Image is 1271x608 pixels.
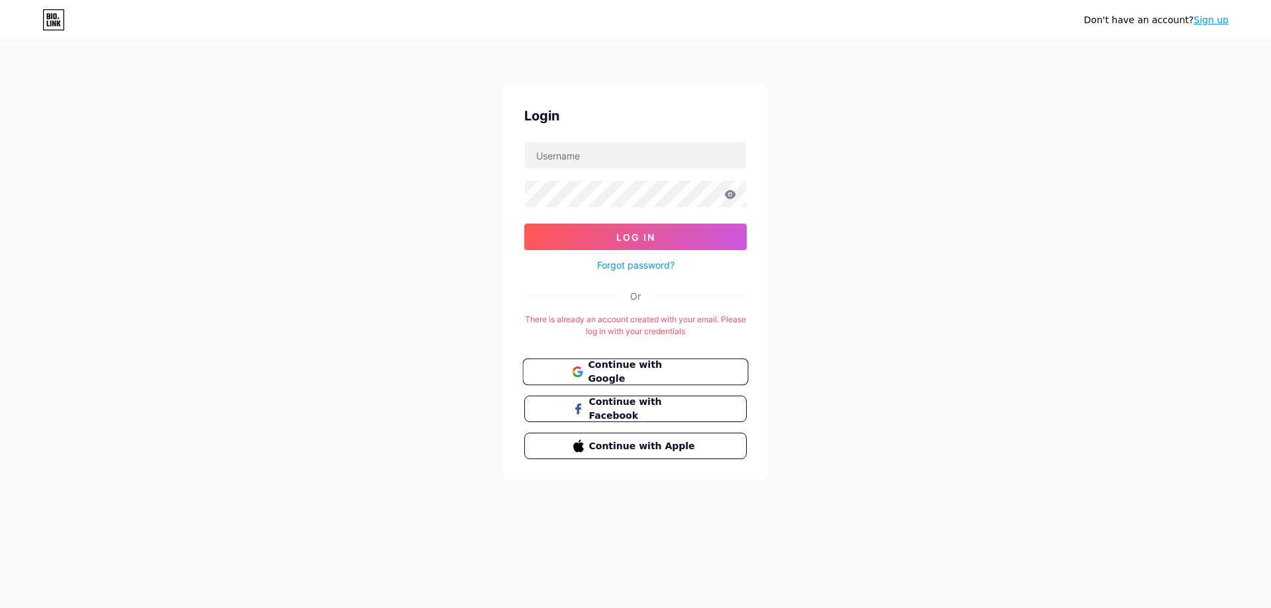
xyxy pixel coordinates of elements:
button: Continue with Apple [524,433,747,459]
a: Sign up [1194,15,1229,25]
button: Continue with Facebook [524,396,747,422]
a: Continue with Google [524,359,747,385]
span: Continue with Apple [589,439,698,453]
div: Or [630,289,641,303]
div: There is already an account created with your email. Please log in with your credentials [524,314,747,337]
span: Continue with Google [588,358,698,386]
span: Log In [616,232,655,243]
div: Login [524,106,747,126]
button: Continue with Google [522,359,748,386]
a: Forgot password? [597,258,675,272]
button: Log In [524,224,747,250]
span: Continue with Facebook [589,395,698,423]
div: Don't have an account? [1084,13,1229,27]
input: Username [525,142,746,169]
